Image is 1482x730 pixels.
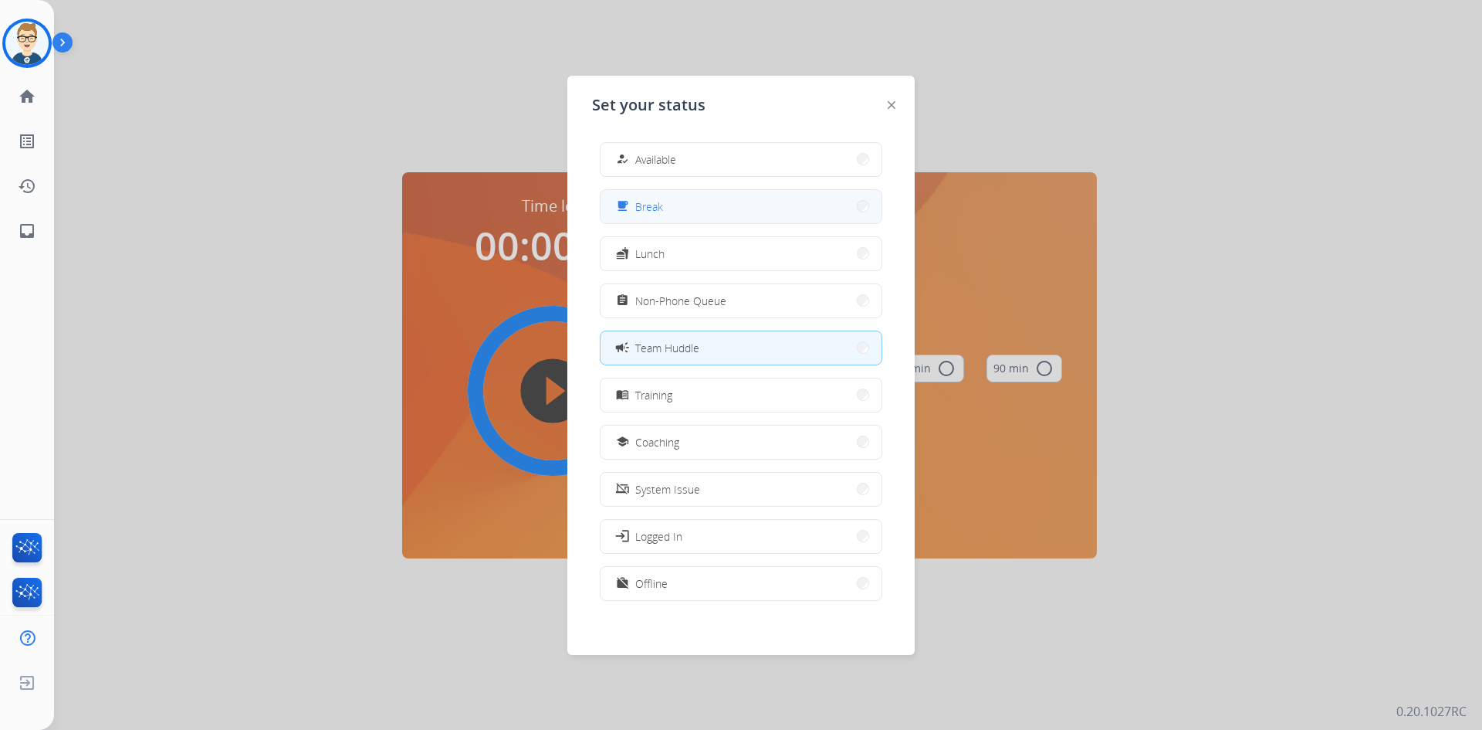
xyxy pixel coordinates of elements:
[635,434,679,450] span: Coaching
[635,151,676,168] span: Available
[18,222,36,240] mat-icon: inbox
[18,177,36,195] mat-icon: history
[18,132,36,151] mat-icon: list_alt
[616,389,629,402] mat-icon: menu_book
[592,94,705,116] span: Set your status
[601,237,881,270] button: Lunch
[616,153,629,166] mat-icon: how_to_reg
[601,520,881,553] button: Logged In
[601,143,881,176] button: Available
[601,567,881,600] button: Offline
[635,387,672,403] span: Training
[635,199,663,215] span: Break
[601,473,881,506] button: System Issue
[601,379,881,412] button: Training
[1396,702,1467,721] p: 0.20.1027RC
[616,247,629,260] mat-icon: fastfood
[616,577,629,590] mat-icon: work_off
[601,190,881,223] button: Break
[616,200,629,213] mat-icon: free_breakfast
[635,293,726,309] span: Non-Phone Queue
[616,294,629,307] mat-icon: assignment
[635,340,699,356] span: Team Huddle
[614,528,630,544] mat-icon: login
[635,246,665,262] span: Lunch
[5,22,49,65] img: avatar
[601,331,881,365] button: Team Huddle
[888,101,895,109] img: close-button
[601,426,881,459] button: Coaching
[18,87,36,106] mat-icon: home
[616,436,629,449] mat-icon: school
[616,483,629,496] mat-icon: phonelink_off
[635,576,668,592] span: Offline
[614,340,630,355] mat-icon: campaign
[601,284,881,317] button: Non-Phone Queue
[635,528,682,545] span: Logged In
[635,481,700,497] span: System Issue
